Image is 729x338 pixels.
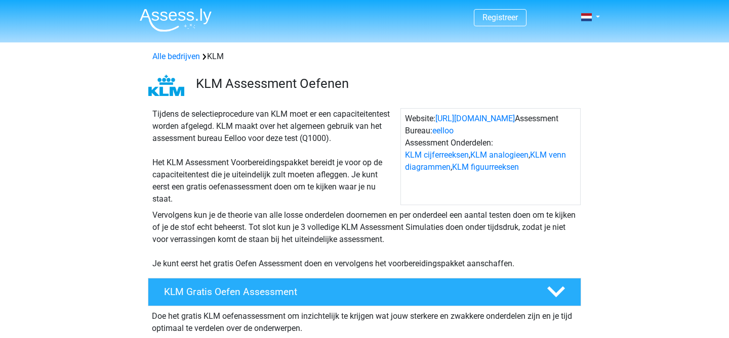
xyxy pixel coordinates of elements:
div: Doe het gratis KLM oefenassessment om inzichtelijk te krijgen wat jouw sterkere en zwakkere onder... [148,306,581,334]
a: Alle bedrijven [152,52,200,61]
div: Tijdens de selectieprocedure van KLM moet er een capaciteitentest worden afgelegd. KLM maakt over... [148,108,400,205]
div: Website: Assessment Bureau: Assessment Onderdelen: , , , [400,108,581,205]
a: Registreer [482,13,518,22]
div: KLM [148,51,581,63]
a: eelloo [432,126,454,135]
h4: KLM Gratis Oefen Assessment [164,286,531,298]
a: KLM figuurreeksen [452,162,519,172]
img: Assessly [140,8,212,32]
a: KLM Gratis Oefen Assessment [144,278,585,306]
h3: KLM Assessment Oefenen [196,76,573,91]
a: KLM venn diagrammen [405,150,566,172]
a: KLM analogieen [470,150,529,160]
a: KLM cijferreeksen [405,150,469,160]
a: [URL][DOMAIN_NAME] [435,114,515,123]
div: Vervolgens kun je de theorie van alle losse onderdelen doornemen en per onderdeel een aantal test... [148,209,581,270]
